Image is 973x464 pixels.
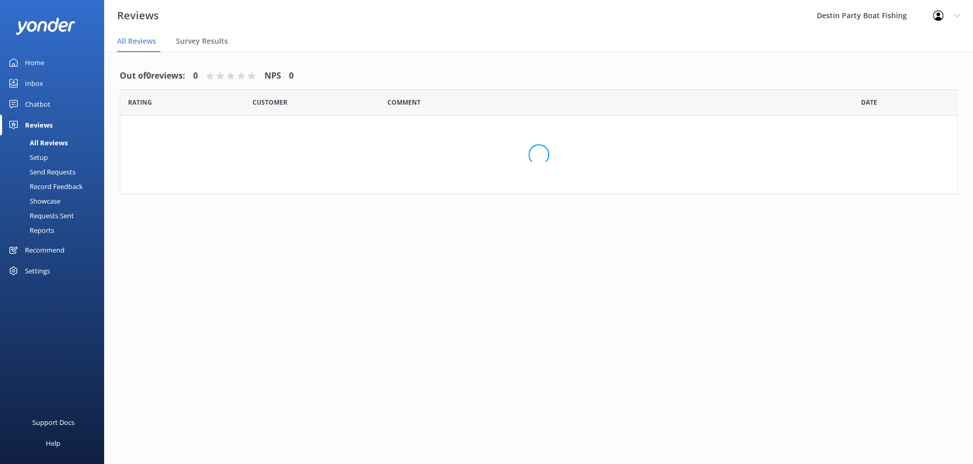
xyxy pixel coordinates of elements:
div: Support Docs [32,412,74,433]
span: Survey Results [176,36,228,46]
div: Setup [6,150,48,165]
a: Record Feedback [6,179,104,194]
a: Requests Sent [6,208,104,223]
h4: NPS [264,69,281,83]
a: Reports [6,223,104,237]
div: Recommend [25,240,65,260]
div: Help [46,433,60,454]
h4: 0 [193,69,198,83]
span: Date [252,97,287,107]
h4: 0 [289,69,294,83]
div: Reports [6,223,54,237]
a: Setup [6,150,104,165]
h4: Out of 0 reviews: [120,69,185,83]
div: Reviews [25,115,53,135]
div: Requests Sent [6,208,74,223]
img: yonder-white-logo.png [16,18,75,35]
span: All Reviews [117,36,156,46]
h3: Reviews [117,7,159,24]
div: Settings [25,260,50,281]
a: Send Requests [6,165,104,179]
div: Send Requests [6,165,75,179]
a: Showcase [6,194,104,208]
span: Date [128,97,152,107]
div: Showcase [6,194,60,208]
div: Chatbot [25,94,50,115]
div: Inbox [25,73,43,94]
span: Question [387,97,421,107]
a: All Reviews [6,135,104,150]
span: Date [861,97,877,107]
div: Record Feedback [6,179,83,194]
div: All Reviews [6,135,68,150]
div: Home [25,52,44,73]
